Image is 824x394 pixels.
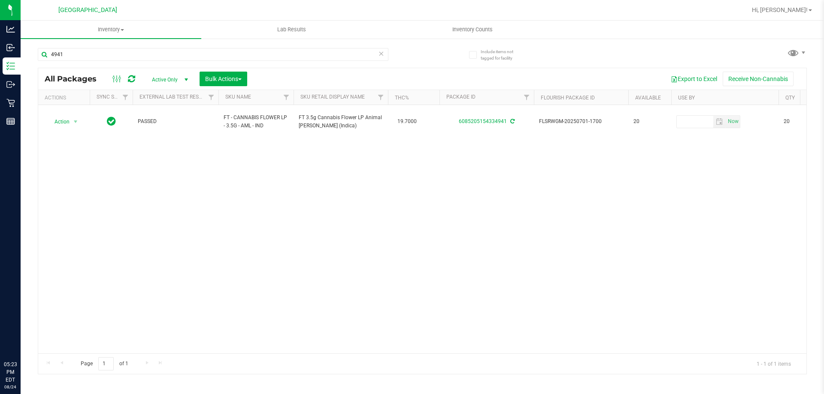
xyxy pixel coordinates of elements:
button: Export to Excel [665,72,723,86]
span: Lab Results [266,26,318,33]
inline-svg: Inventory [6,62,15,70]
a: Package ID [446,94,476,100]
inline-svg: Analytics [6,25,15,33]
inline-svg: Outbound [6,80,15,89]
span: [GEOGRAPHIC_DATA] [58,6,117,14]
span: Inventory [21,26,201,33]
button: Bulk Actions [200,72,247,86]
span: FT 3.5g Cannabis Flower LP Animal [PERSON_NAME] (Indica) [299,114,383,130]
a: Sku Retail Display Name [300,94,365,100]
span: Bulk Actions [205,75,242,82]
span: 1 - 1 of 1 items [750,357,798,370]
inline-svg: Inbound [6,43,15,52]
a: Filter [279,90,294,105]
p: 08/24 [4,384,17,390]
span: 20 [633,117,666,126]
a: SKU Name [225,94,251,100]
span: 19.7000 [393,115,421,128]
button: Receive Non-Cannabis [723,72,794,86]
a: Lab Results [201,21,382,39]
a: Filter [118,90,133,105]
iframe: Resource center [9,325,34,351]
a: External Lab Test Result [139,94,207,100]
input: 1 [98,357,114,370]
span: Clear [378,48,384,59]
a: 6085205154334941 [459,118,507,124]
span: Inventory Counts [441,26,504,33]
span: select [70,116,81,128]
a: Filter [204,90,218,105]
span: FT - CANNABIS FLOWER LP - 3.5G - AML - IND [224,114,288,130]
a: THC% [395,95,409,101]
span: 20 [784,117,816,126]
span: PASSED [138,117,213,126]
span: Hi, [PERSON_NAME]! [752,6,808,13]
span: Page of 1 [73,357,135,370]
span: select [726,116,740,128]
span: Sync from Compliance System [509,118,515,124]
p: 05:23 PM EDT [4,361,17,384]
a: Filter [374,90,388,105]
a: Use By [678,95,695,101]
span: select [713,116,726,128]
span: All Packages [45,74,105,84]
a: Sync Status [97,94,130,100]
div: Actions [45,95,86,101]
inline-svg: Reports [6,117,15,126]
a: Inventory [21,21,201,39]
a: Available [635,95,661,101]
span: FLSRWGM-20250701-1700 [539,117,623,126]
span: Set Current date [726,115,740,128]
span: Include items not tagged for facility [481,48,524,61]
a: Inventory Counts [382,21,563,39]
span: In Sync [107,115,116,127]
inline-svg: Retail [6,99,15,107]
input: Search Package ID, Item Name, SKU, Lot or Part Number... [38,48,388,61]
a: Qty [785,95,795,101]
a: Filter [520,90,534,105]
a: Flourish Package ID [541,95,595,101]
span: Action [47,116,70,128]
